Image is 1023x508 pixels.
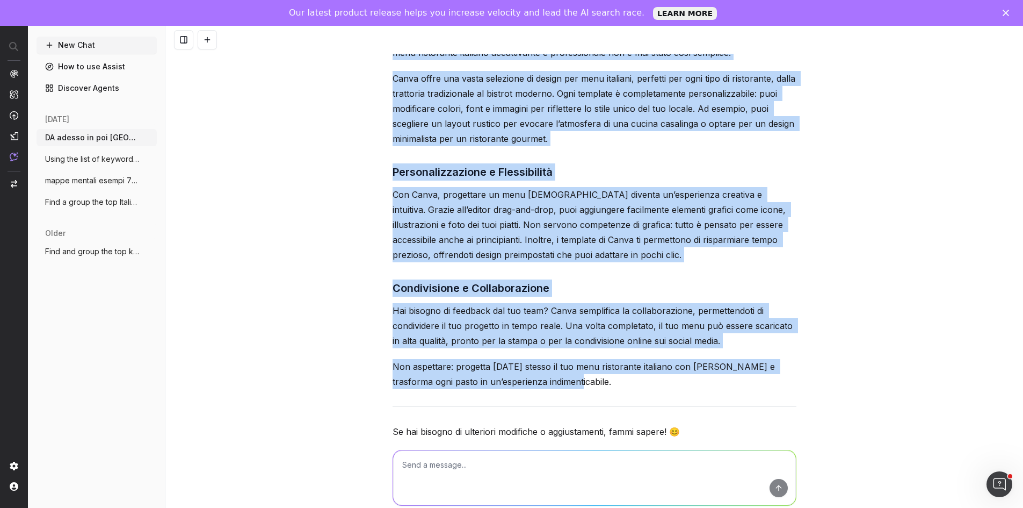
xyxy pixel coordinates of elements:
[393,71,796,146] p: Canva offre una vasta selezione di design per menu italiani, perfetti per ogni tipo di ristorante...
[37,58,157,75] a: How to use Assist
[45,228,66,239] span: older
[10,69,18,78] img: Analytics
[45,197,140,208] span: Find a group the top Italian keywords re
[45,246,140,257] span: Find and group the top keywords for post
[1003,10,1013,16] div: Close
[45,154,140,164] span: Using the list of keyword above, Create
[37,80,157,97] a: Discover Agents
[10,482,18,491] img: My account
[37,129,157,146] button: DA adesso in poi [GEOGRAPHIC_DATA] questo prompt per g
[45,114,69,125] span: [DATE]
[289,8,644,18] div: Our latest product release helps you increase velocity and lead the AI search race.
[653,7,717,20] a: LEARN MORE
[393,187,796,262] p: Con Canva, progettare un menu [DEMOGRAPHIC_DATA] diventa un’esperienza creativa e intuitiva. Graz...
[11,180,17,188] img: Switch project
[45,175,140,186] span: mappe mentali esempi 720 - informational
[393,303,796,348] p: Hai bisogno di feedback dal tuo team? Canva semplifica la collaborazione, permettendoti di condiv...
[37,172,157,189] button: mappe mentali esempi 720 - informational
[393,163,796,181] h3: Personalizzazione e Flessibilità
[10,152,18,161] img: Assist
[393,424,796,439] p: Se hai bisogno di ulteriori modifiche o aggiustamenti, fammi sapere! 😊
[45,132,140,143] span: DA adesso in poi [GEOGRAPHIC_DATA] questo prompt per g
[10,90,18,99] img: Intelligence
[986,471,1012,497] iframe: Intercom live chat
[37,194,157,211] button: Find a group the top Italian keywords re
[393,280,796,297] h3: Condivisione e Collaborazione
[37,151,157,168] button: Using the list of keyword above, Create
[10,462,18,470] img: Setting
[37,37,157,54] button: New Chat
[10,132,18,140] img: Studio
[10,111,18,120] img: Activation
[37,243,157,260] button: Find and group the top keywords for post
[393,359,796,389] p: Non aspettare: progetta [DATE] stesso il tuo menu ristorante italiano con [PERSON_NAME] e trasfor...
